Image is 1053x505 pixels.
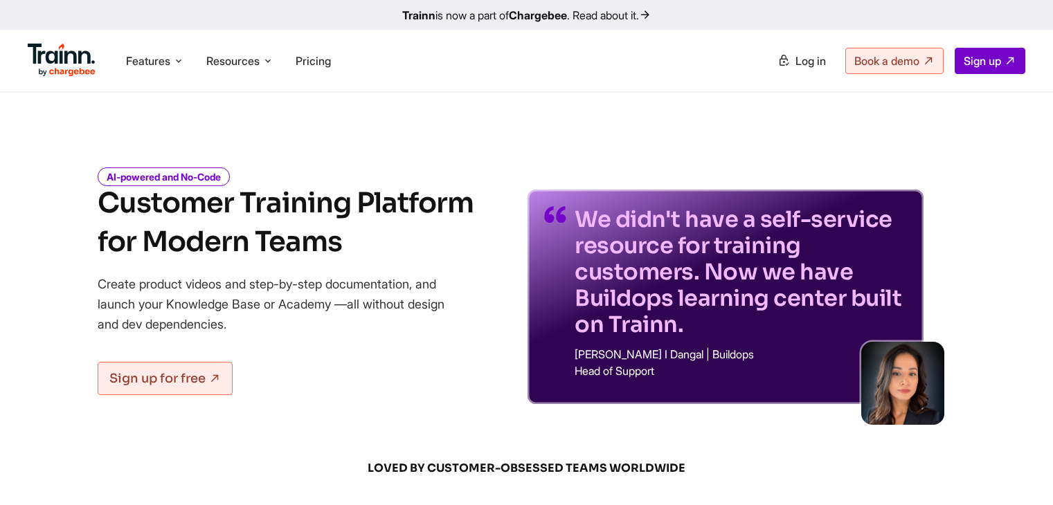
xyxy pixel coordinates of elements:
img: sabina-buildops.d2e8138.png [861,342,944,425]
b: Trainn [402,8,435,22]
i: AI-powered and No-Code [98,167,230,186]
h1: Customer Training Platform for Modern Teams [98,184,474,261]
p: [PERSON_NAME] I Dangal | Buildops [575,349,907,360]
a: Book a demo [845,48,944,74]
span: Resources [206,53,260,68]
span: Sign up [964,54,1001,68]
b: Chargebee [509,8,567,22]
img: Trainn Logo [28,44,96,77]
p: Head of Support [575,365,907,376]
a: Sign up [955,48,1025,74]
span: LOVED BY CUSTOMER-OBSESSED TEAMS WORLDWIDE [195,461,859,476]
p: Create product videos and step-by-step documentation, and launch your Knowledge Base or Academy —... [98,274,465,334]
span: Log in [795,54,826,68]
a: Log in [769,48,834,73]
p: We didn't have a self-service resource for training customers. Now we have Buildops learning cent... [575,206,907,338]
a: Sign up for free [98,362,233,395]
a: Pricing [296,54,331,68]
span: Features [126,53,170,68]
img: quotes-purple.41a7099.svg [544,206,566,223]
span: Book a demo [854,54,919,68]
